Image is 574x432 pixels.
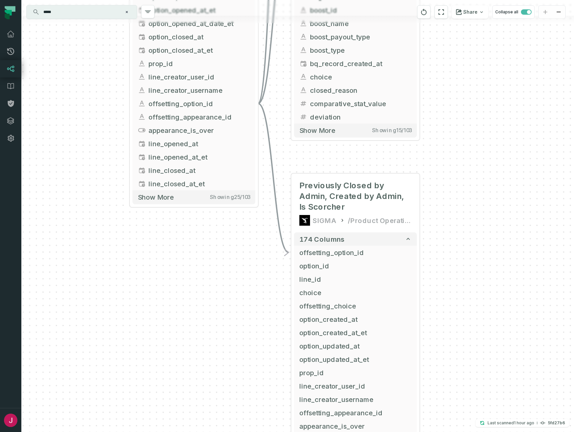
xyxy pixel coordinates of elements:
[138,126,146,134] span: boolean
[476,419,569,427] button: Last scanned[DATE] 4:09:46 PM5fd27b6
[299,408,411,418] span: offsetting_appearance_id
[132,43,255,57] button: option_closed_at_et
[294,326,417,339] button: option_created_at_et
[294,83,417,97] button: closed_reason
[294,57,417,70] button: bq_record_created_at
[132,137,255,150] button: line_opened_at
[552,6,565,19] button: zoom out
[258,103,289,252] g: Edge from 5078709b844310446bae99b5029db76c to 6c26a1e4dbc621f27005dcf1eef7e024
[138,19,146,27] span: date
[149,72,250,82] span: line_creator_user_id
[138,153,146,161] span: timestamp
[149,85,250,95] span: line_creator_username
[294,30,417,43] button: boost_payout_type
[299,421,411,431] span: appearance_is_over
[299,59,307,67] span: timestamp
[132,190,255,204] button: Show moreShowing25/103
[138,180,146,188] span: timestamp
[132,150,255,164] button: line_opened_at_et
[138,140,146,148] span: timestamp
[310,45,411,55] span: boost_type
[514,420,534,425] relative-time: Sep 12, 2025, 4:09 PM EDT
[299,113,307,121] span: decimal
[299,99,307,107] span: decimal
[372,127,411,134] span: Showing 15 / 103
[138,59,146,67] span: string
[299,126,335,135] span: Show more
[149,139,250,149] span: line_opened_at
[138,73,146,81] span: string
[299,394,411,404] span: line_creator_username
[299,86,307,94] span: string
[299,73,307,81] span: string
[294,339,417,353] button: option_updated_at
[138,99,146,107] span: string
[132,97,255,110] button: offsetting_option_id
[138,46,146,54] span: timestamp
[149,32,250,42] span: option_closed_at
[294,286,417,299] button: choice
[138,166,146,174] span: timestamp
[294,353,417,366] button: option_updated_at_et
[299,381,411,391] span: line_creator_user_id
[132,57,255,70] button: prop_id
[299,328,411,338] span: option_created_at_et
[310,18,411,28] span: boost_name
[138,86,146,94] span: string
[294,259,417,272] button: option_id
[138,113,146,121] span: string
[299,287,411,297] span: choice
[299,301,411,311] span: offsetting_choice
[149,152,250,162] span: line_opened_at_et
[299,354,411,364] span: option_updated_at_et
[132,70,255,83] button: line_creator_user_id
[149,58,250,68] span: prop_id
[123,9,130,15] button: Clear search query
[149,165,250,175] span: line_closed_at
[294,312,417,326] button: option_created_at
[294,272,417,286] button: line_id
[132,110,255,124] button: offsetting_appearance_id
[299,314,411,324] span: option_created_at
[299,274,411,284] span: line_id
[4,414,17,427] img: avatar of James Kim
[294,379,417,393] button: line_creator_user_id
[294,406,417,419] button: offsetting_appearance_id
[294,17,417,30] button: boost_name
[299,19,307,27] span: string
[310,32,411,42] span: boost_payout_type
[452,5,488,19] button: Share
[210,194,250,201] span: Showing 25 / 103
[310,72,411,82] span: choice
[299,261,411,271] span: option_id
[132,164,255,177] button: line_closed_at
[310,58,411,68] span: bq_record_created_at
[294,246,417,259] button: offsetting_option_id
[310,112,411,122] span: deviation
[294,70,417,83] button: choice
[149,179,250,189] span: line_closed_at_et
[294,393,417,406] button: line_creator_username
[299,247,411,257] span: offsetting_option_id
[299,180,411,212] span: Previously Closed by Admin, Created by Admin, Is Scorcher
[294,299,417,312] button: offsetting_choice
[548,421,565,425] h4: 5fd27b6
[348,215,411,226] div: /Product Operations/Pick'em Tracking and Attribution/Scorchers/Scorcher Stats
[132,83,255,97] button: line_creator_username
[294,366,417,379] button: prop_id
[294,43,417,57] button: boost_type
[294,124,417,137] button: Show moreShowing15/103
[138,33,146,41] span: timestamp
[149,125,250,135] span: appearance_is_over
[299,341,411,351] span: option_updated_at
[310,98,411,109] span: comparative_stat_value
[138,193,174,201] span: Show more
[313,215,337,226] div: SIGMA
[299,235,345,243] span: 174 columns
[294,110,417,124] button: deviation
[299,46,307,54] span: string
[299,33,307,41] span: string
[310,85,411,95] span: closed_reason
[488,420,534,426] p: Last scanned
[132,177,255,190] button: line_closed_at_et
